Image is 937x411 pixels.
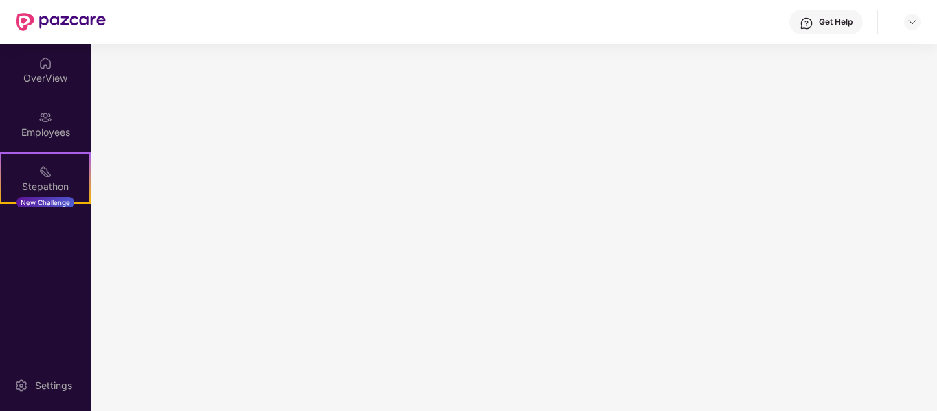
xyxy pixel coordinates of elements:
[14,379,28,392] img: svg+xml;base64,PHN2ZyBpZD0iU2V0dGluZy0yMHgyMCIgeG1sbnM9Imh0dHA6Ly93d3cudzMub3JnLzIwMDAvc3ZnIiB3aW...
[31,379,76,392] div: Settings
[16,197,74,208] div: New Challenge
[819,16,853,27] div: Get Help
[1,180,89,193] div: Stepathon
[38,56,52,70] img: svg+xml;base64,PHN2ZyBpZD0iSG9tZSIgeG1sbnM9Imh0dHA6Ly93d3cudzMub3JnLzIwMDAvc3ZnIiB3aWR0aD0iMjAiIG...
[38,110,52,124] img: svg+xml;base64,PHN2ZyBpZD0iRW1wbG95ZWVzIiB4bWxucz0iaHR0cDovL3d3dy53My5vcmcvMjAwMC9zdmciIHdpZHRoPS...
[38,165,52,178] img: svg+xml;base64,PHN2ZyB4bWxucz0iaHR0cDovL3d3dy53My5vcmcvMjAwMC9zdmciIHdpZHRoPSIyMSIgaGVpZ2h0PSIyMC...
[16,13,106,31] img: New Pazcare Logo
[800,16,813,30] img: svg+xml;base64,PHN2ZyBpZD0iSGVscC0zMngzMiIgeG1sbnM9Imh0dHA6Ly93d3cudzMub3JnLzIwMDAvc3ZnIiB3aWR0aD...
[907,16,918,27] img: svg+xml;base64,PHN2ZyBpZD0iRHJvcGRvd24tMzJ4MzIiIHhtbG5zPSJodHRwOi8vd3d3LnczLm9yZy8yMDAwL3N2ZyIgd2...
